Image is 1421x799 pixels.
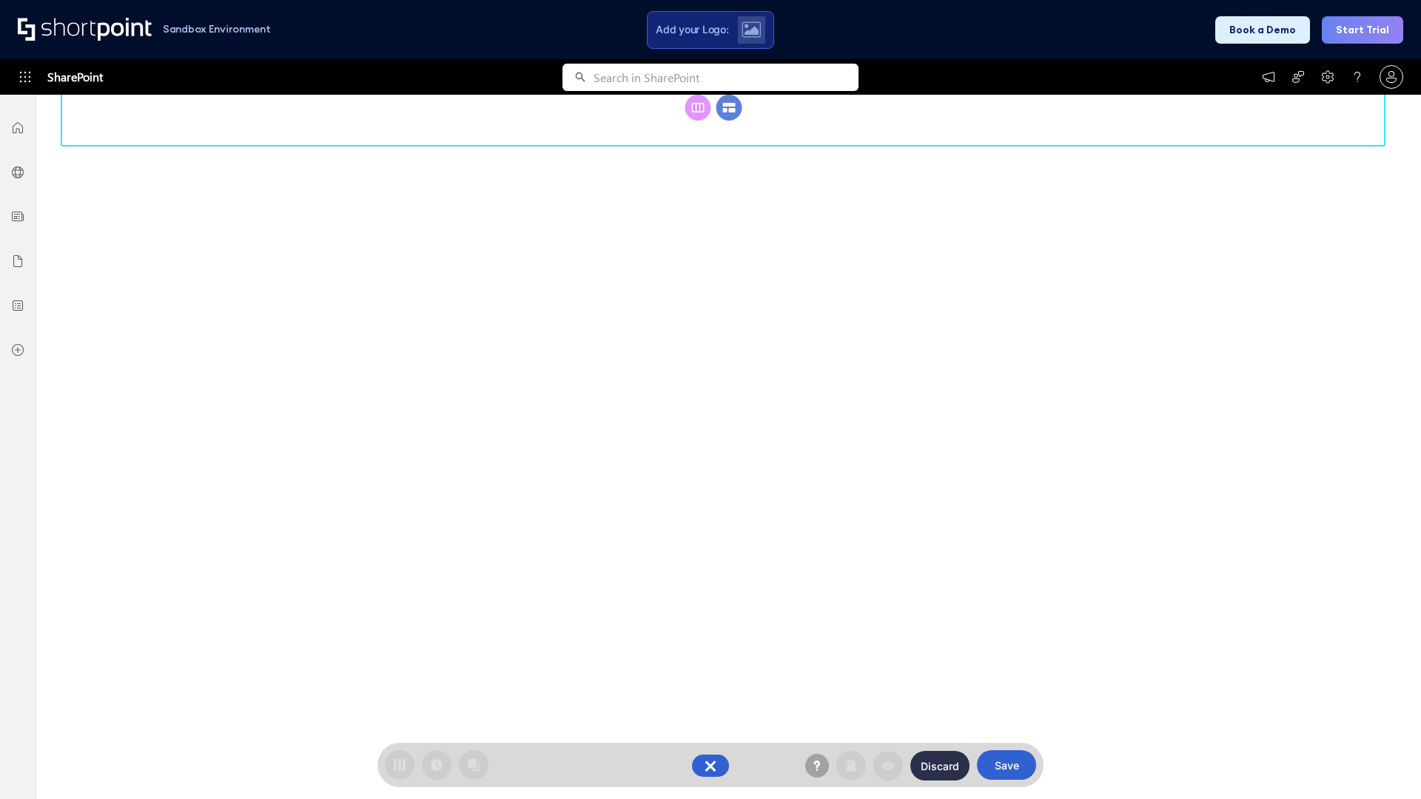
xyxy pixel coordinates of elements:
span: SharePoint [47,59,103,95]
h1: Sandbox Environment [163,25,271,33]
iframe: Chat Widget [1347,728,1421,799]
button: Book a Demo [1215,16,1310,44]
button: Start Trial [1322,16,1403,44]
input: Search in SharePoint [594,64,859,91]
button: Save [977,750,1036,780]
span: Add your Logo: [656,23,728,36]
img: Upload logo [742,21,761,38]
button: Discard [910,751,970,781]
